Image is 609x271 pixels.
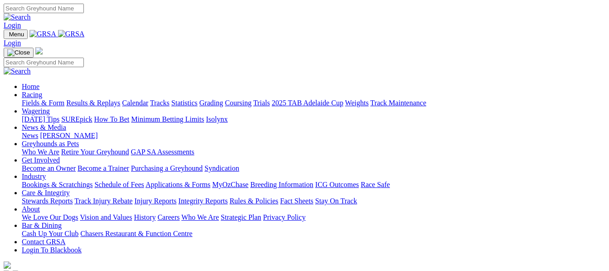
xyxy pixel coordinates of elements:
[22,213,78,221] a: We Love Our Dogs
[178,197,228,205] a: Integrity Reports
[40,132,97,139] a: [PERSON_NAME]
[22,107,50,115] a: Wagering
[74,197,132,205] a: Track Injury Rebate
[22,222,62,229] a: Bar & Dining
[22,156,60,164] a: Get Involved
[22,115,605,123] div: Wagering
[22,230,78,237] a: Cash Up Your Club
[122,99,148,107] a: Calendar
[205,164,239,172] a: Syndication
[66,99,120,107] a: Results & Replays
[22,230,605,238] div: Bar & Dining
[22,132,605,140] div: News & Media
[171,99,198,107] a: Statistics
[225,99,252,107] a: Coursing
[29,30,56,38] img: GRSA
[4,13,31,21] img: Search
[22,132,38,139] a: News
[22,91,42,99] a: Racing
[200,99,223,107] a: Grading
[22,148,605,156] div: Greyhounds as Pets
[61,115,92,123] a: SUREpick
[229,197,278,205] a: Rules & Policies
[80,230,192,237] a: Chasers Restaurant & Function Centre
[253,99,270,107] a: Trials
[22,123,66,131] a: News & Media
[4,58,84,67] input: Search
[4,30,28,39] button: Toggle navigation
[131,148,195,156] a: GAP SA Assessments
[22,197,605,205] div: Care & Integrity
[22,164,605,172] div: Get Involved
[22,189,70,197] a: Care & Integrity
[78,164,129,172] a: Become a Trainer
[4,39,21,47] a: Login
[35,47,43,54] img: logo-grsa-white.png
[370,99,426,107] a: Track Maintenance
[22,238,65,246] a: Contact GRSA
[150,99,170,107] a: Tracks
[22,83,39,90] a: Home
[80,213,132,221] a: Vision and Values
[345,99,369,107] a: Weights
[61,148,129,156] a: Retire Your Greyhound
[22,181,605,189] div: Industry
[315,181,359,188] a: ICG Outcomes
[263,213,306,221] a: Privacy Policy
[7,49,30,56] img: Close
[181,213,219,221] a: Who We Are
[22,99,605,107] div: Racing
[22,172,46,180] a: Industry
[22,246,82,254] a: Login To Blackbook
[58,30,85,38] img: GRSA
[206,115,228,123] a: Isolynx
[22,115,59,123] a: [DATE] Tips
[146,181,210,188] a: Applications & Forms
[315,197,357,205] a: Stay On Track
[4,67,31,75] img: Search
[22,213,605,222] div: About
[272,99,343,107] a: 2025 TAB Adelaide Cup
[280,197,313,205] a: Fact Sheets
[131,164,203,172] a: Purchasing a Greyhound
[134,213,156,221] a: History
[22,205,40,213] a: About
[22,164,76,172] a: Become an Owner
[22,99,64,107] a: Fields & Form
[22,140,79,148] a: Greyhounds as Pets
[9,31,24,38] span: Menu
[94,115,130,123] a: How To Bet
[4,21,21,29] a: Login
[131,115,204,123] a: Minimum Betting Limits
[212,181,248,188] a: MyOzChase
[361,181,390,188] a: Race Safe
[22,148,59,156] a: Who We Are
[157,213,180,221] a: Careers
[4,48,34,58] button: Toggle navigation
[4,4,84,13] input: Search
[22,197,73,205] a: Stewards Reports
[94,181,144,188] a: Schedule of Fees
[4,261,11,269] img: logo-grsa-white.png
[134,197,176,205] a: Injury Reports
[221,213,261,221] a: Strategic Plan
[250,181,313,188] a: Breeding Information
[22,181,93,188] a: Bookings & Scratchings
